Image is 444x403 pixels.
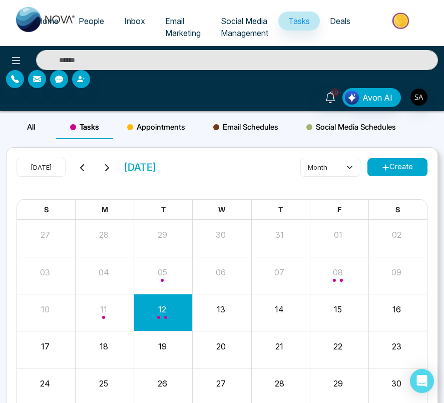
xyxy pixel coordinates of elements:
button: Create [367,158,427,176]
span: Avon AI [362,92,392,104]
div: Open Intercom Messenger [410,369,434,393]
span: T [161,205,166,214]
span: 10+ [330,88,339,97]
span: Home [37,16,59,26]
a: Social Media Management [211,12,278,43]
span: W [218,205,225,214]
button: 16 [392,303,401,315]
button: 13 [217,303,225,315]
a: People [69,12,114,31]
button: 18 [100,340,108,352]
span: S [395,205,400,214]
button: 10 [41,303,50,315]
button: 07 [274,266,284,278]
button: 14 [275,303,284,315]
a: Home [27,12,69,31]
button: 19 [158,340,167,352]
button: 27 [41,229,50,241]
button: 25 [99,377,108,389]
button: [DATE] [17,158,66,177]
span: Tasks [70,121,99,133]
button: 27 [216,377,226,389]
button: 17 [41,340,50,352]
span: All [27,122,35,132]
span: [DATE] [124,160,157,175]
button: 30 [216,229,226,241]
a: Tasks [278,12,320,31]
button: 01 [334,229,342,241]
button: 29 [333,377,343,389]
button: 29 [158,229,167,241]
button: 28 [99,229,109,241]
span: F [337,205,341,214]
button: 24 [40,377,50,389]
a: Email Marketing [155,12,211,43]
span: T [278,205,283,214]
span: S [44,205,49,214]
a: Deals [320,12,360,31]
button: Avon AI [342,88,401,107]
button: 03 [40,266,50,278]
button: 15 [334,303,342,315]
button: month [300,158,360,177]
button: 26 [158,377,167,389]
span: Tasks [288,16,310,26]
span: Email Schedules [213,121,278,133]
a: 10+ [318,88,342,106]
button: 31 [275,229,284,241]
button: 28 [275,377,284,389]
span: Email Marketing [165,16,201,38]
button: 06 [216,266,226,278]
button: 23 [392,340,401,352]
button: 02 [392,229,401,241]
button: 21 [275,340,283,352]
span: Appointments [127,121,185,133]
button: 04 [99,266,109,278]
span: Deals [330,16,350,26]
button: 09 [391,266,401,278]
span: M [102,205,108,214]
span: People [79,16,104,26]
button: 30 [391,377,401,389]
img: User Avatar [410,89,427,106]
button: 22 [333,340,342,352]
span: Social Media Management [221,16,268,38]
img: Lead Flow [345,91,359,105]
span: Social Media Schedules [306,121,396,133]
span: Inbox [124,16,145,26]
img: Market-place.gif [365,10,438,32]
a: Inbox [114,12,155,31]
img: Nova CRM Logo [16,7,76,32]
button: 20 [216,340,226,352]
